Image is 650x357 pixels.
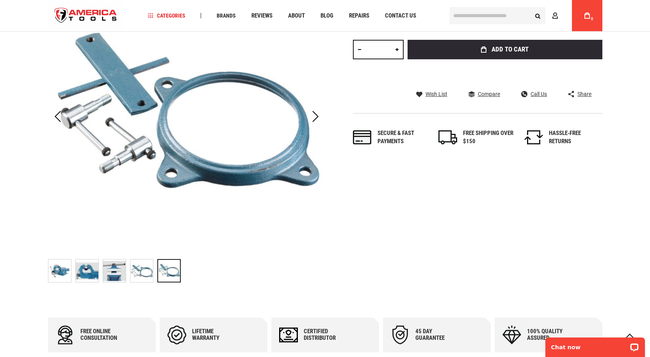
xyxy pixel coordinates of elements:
[288,13,305,19] span: About
[381,11,420,21] a: Contact Us
[416,91,447,98] a: Wish List
[103,255,130,286] div: RIDGID 69907 SWIVAL BASE ASSEMBLY
[48,1,124,30] img: America Tools
[531,91,547,97] span: Call Us
[385,13,416,19] span: Contact Us
[285,11,308,21] a: About
[406,62,604,84] iframe: Secure express checkout frame
[415,328,462,341] div: 45 day Guarantee
[478,91,500,97] span: Compare
[217,13,236,18] span: Brands
[531,8,545,23] button: Search
[192,328,239,341] div: Lifetime warranty
[463,129,514,146] div: FREE SHIPPING OVER $150
[577,91,591,97] span: Share
[408,40,602,59] button: Add to Cart
[48,255,75,286] div: RIDGID 69907 SWIVAL BASE ASSEMBLY
[130,255,157,286] div: RIDGID 69907 SWIVAL BASE ASSEMBLY
[353,130,372,144] img: payments
[213,11,239,21] a: Brands
[304,328,351,341] div: Certified Distributor
[75,255,103,286] div: RIDGID 69907 SWIVAL BASE ASSEMBLY
[148,13,185,18] span: Categories
[426,91,447,97] span: Wish List
[468,91,500,98] a: Compare
[130,259,153,282] img: RIDGID 69907 SWIVAL BASE ASSEMBLY
[321,13,333,19] span: Blog
[540,332,650,357] iframe: LiveChat chat widget
[76,259,98,282] img: RIDGID 69907 SWIVAL BASE ASSEMBLY
[378,129,428,146] div: Secure & fast payments
[527,328,574,341] div: 100% quality assured
[144,11,189,21] a: Categories
[345,11,373,21] a: Repairs
[251,13,272,19] span: Reviews
[48,259,71,282] img: RIDGID 69907 SWIVAL BASE ASSEMBLY
[103,259,126,282] img: RIDGID 69907 SWIVAL BASE ASSEMBLY
[521,91,547,98] a: Call Us
[549,129,600,146] div: HASSLE-FREE RETURNS
[48,1,124,30] a: store logo
[492,46,529,53] span: Add to Cart
[524,130,543,144] img: returns
[591,17,593,21] span: 0
[157,255,181,286] div: RIDGID 69907 SWIVAL BASE ASSEMBLY
[349,13,369,19] span: Repairs
[248,11,276,21] a: Reviews
[317,11,337,21] a: Blog
[438,130,457,144] img: shipping
[80,328,127,341] div: Free online consultation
